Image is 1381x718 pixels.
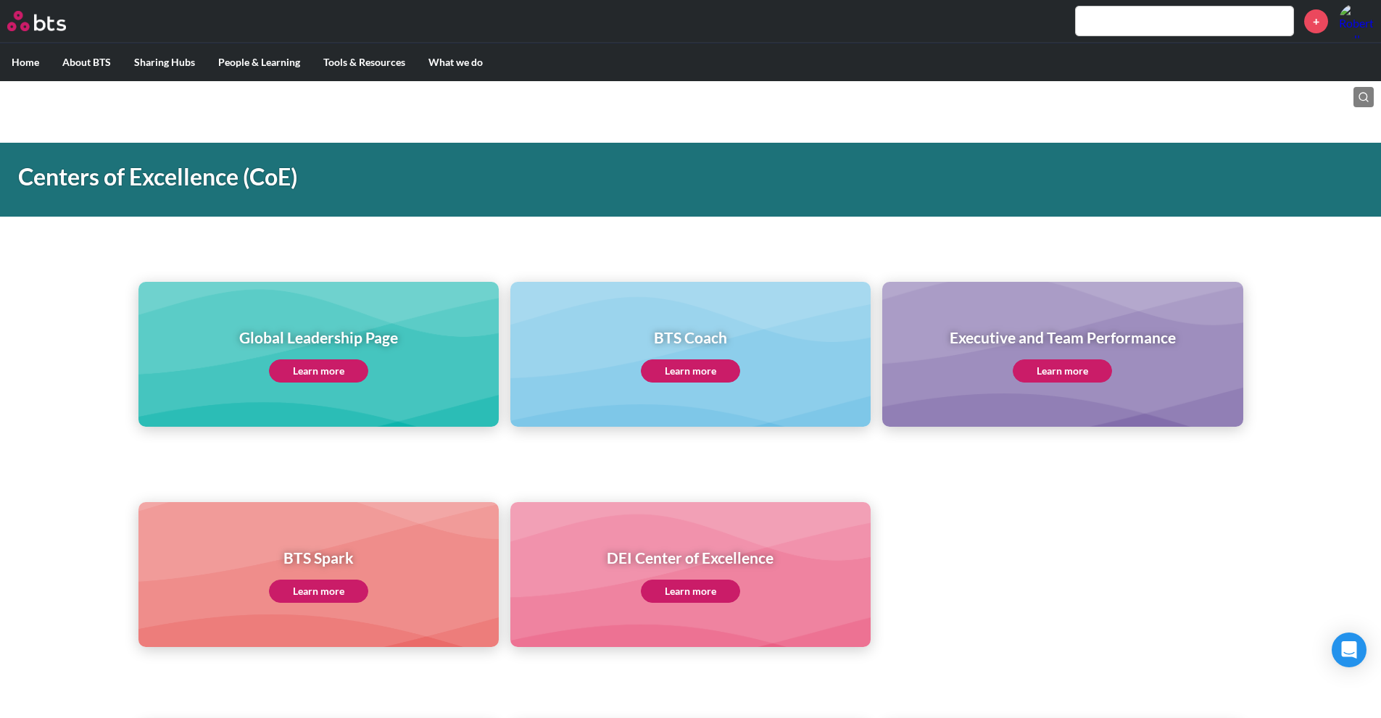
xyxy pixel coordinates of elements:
h1: BTS Spark [269,547,368,568]
h1: DEI Center of Excellence [607,547,774,568]
div: Open Intercom Messenger [1332,633,1367,667]
a: Learn more [269,359,368,383]
h1: Executive and Team Performance [950,327,1176,348]
a: Learn more [1013,359,1112,383]
label: What we do [417,43,494,81]
a: Learn more [641,580,740,603]
img: Robert Dully [1339,4,1374,38]
a: Go home [7,11,93,31]
label: Sharing Hubs [123,43,207,81]
h1: BTS Coach [641,327,740,348]
a: Learn more [269,580,368,603]
h1: Centers of Excellence (CoE) [18,161,959,193]
a: Learn more [641,359,740,383]
a: Profile [1339,4,1374,38]
a: + [1304,9,1328,33]
h1: Global Leadership Page [239,327,398,348]
label: People & Learning [207,43,312,81]
label: About BTS [51,43,123,81]
label: Tools & Resources [312,43,417,81]
img: BTS Logo [7,11,66,31]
